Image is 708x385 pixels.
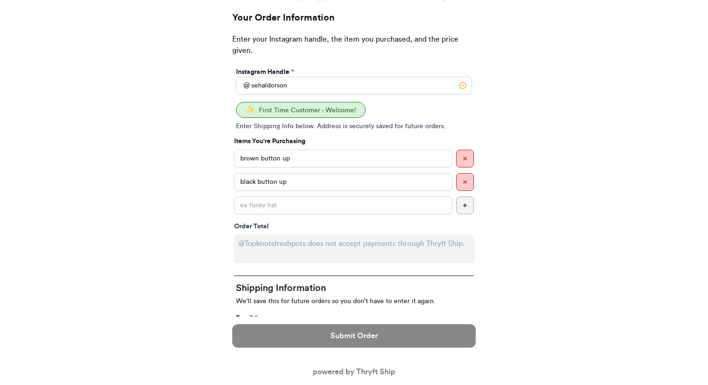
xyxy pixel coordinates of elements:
input: ex.funky hat [234,150,452,167]
p: Items You're Purchasing [234,137,474,146]
h2: Your Order Information [232,11,476,34]
p: Enter Shipping Info below. Address is securely saved for future orders. [236,122,472,131]
div: Order Total [234,222,474,231]
span: First Time Customer - Welcome! [259,107,356,114]
p: Enter your Instagram handle, the item you purchased, and the price given. [232,34,476,65]
a: powered by Thryft Ship [313,368,395,376]
label: Email [236,313,258,323]
div: @ [236,77,250,94]
label: Instagram Handle [236,67,294,77]
h2: Shipping Information [236,282,472,295]
input: ex.funky hat [234,173,452,191]
span: ✨ [246,106,255,114]
input: ex.funky hat [234,196,452,214]
button: Submit Order [232,324,476,348]
p: We'll save this for future orders so you don't have to enter it again. [236,297,472,306]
